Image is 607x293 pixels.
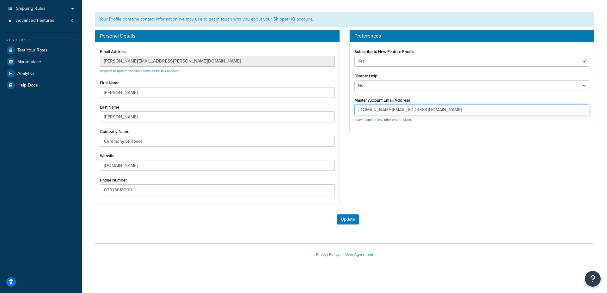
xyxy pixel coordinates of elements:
[100,49,126,54] label: Email Address
[5,56,77,68] a: Marketplace
[5,68,77,79] a: Analytics
[100,178,127,182] label: Phone Number
[16,6,46,11] span: Shipping Rules
[17,48,48,53] span: Test Your Rates
[100,129,129,134] label: Company Name
[100,33,335,39] h3: Personal Details
[342,252,343,257] span: |
[16,18,54,23] span: Advanced Features
[585,271,601,287] button: Open Resource Center
[17,59,41,65] span: Marketplace
[5,15,77,27] li: Advanced Features
[5,80,77,91] a: Help Docs
[354,33,589,39] h3: Preferences
[95,12,594,27] div: Your Profile contains contact information we may use to get in touch with you about your ShipperH...
[316,252,339,257] a: Privacy Policy
[17,83,38,88] span: Help Docs
[71,18,73,23] span: 0
[5,15,77,27] a: Advanced Features 0
[337,214,359,224] button: Update
[100,105,119,110] label: Last Name
[5,3,77,15] a: Shipping Rules
[354,117,589,122] p: Leave blank unless otherwise advised
[100,69,179,74] a: Request to update the email address for this account
[354,49,414,54] label: Subscribe to New Feature Emails
[354,74,377,78] label: Disable Help
[345,252,373,257] a: User Agreement
[17,71,35,76] span: Analytics
[354,98,410,103] label: Master Account Email Address
[5,38,77,43] div: Resources
[100,153,114,158] label: Website
[5,45,77,56] a: Test Your Rates
[100,81,120,85] label: First Name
